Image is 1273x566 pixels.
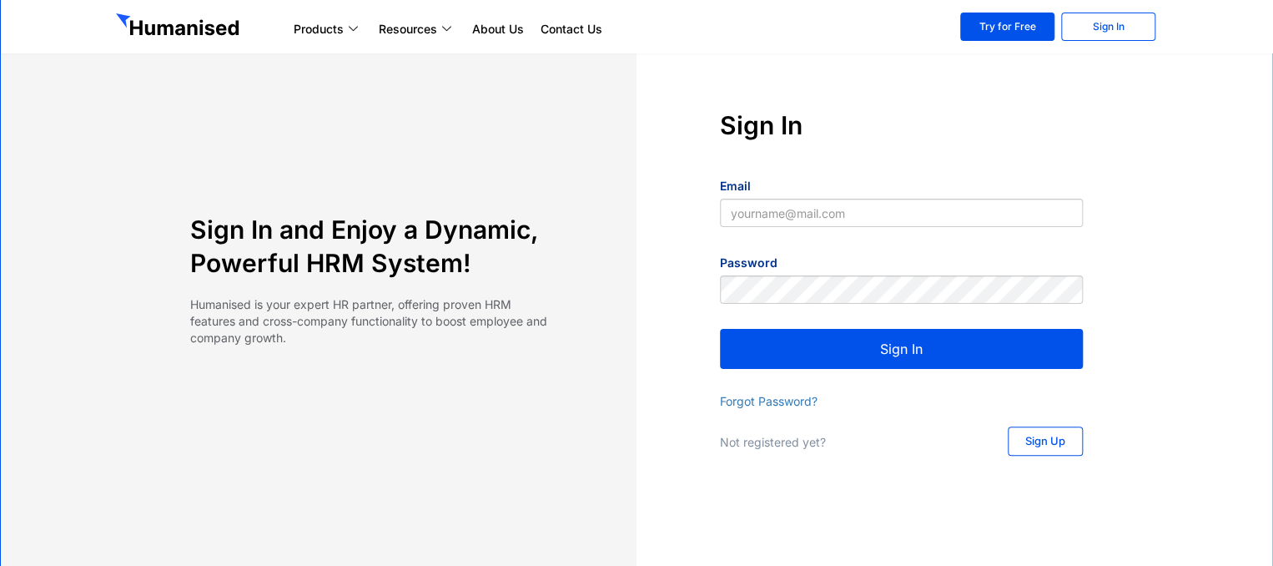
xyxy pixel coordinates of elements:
span: Sign Up [1025,436,1065,447]
p: Humanised is your expert HR partner, offering proven HRM features and cross-company functionality... [190,296,553,346]
button: Sign In [720,329,1083,369]
img: GetHumanised Logo [116,13,243,40]
a: Forgot Password? [720,394,818,408]
a: Resources [370,19,464,39]
a: Sign In [1061,13,1155,41]
a: Sign Up [1008,427,1083,456]
a: Contact Us [532,19,611,39]
a: Products [285,19,370,39]
h4: Sign In [720,109,1083,142]
a: Try for Free [960,13,1054,41]
label: Email [720,178,751,195]
label: Password [720,255,777,271]
a: About Us [464,19,532,39]
h4: Sign In and Enjoy a Dynamic, Powerful HRM System! [190,213,553,280]
p: Not registered yet? [720,434,974,451]
input: yourname@mail.com [720,199,1083,227]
